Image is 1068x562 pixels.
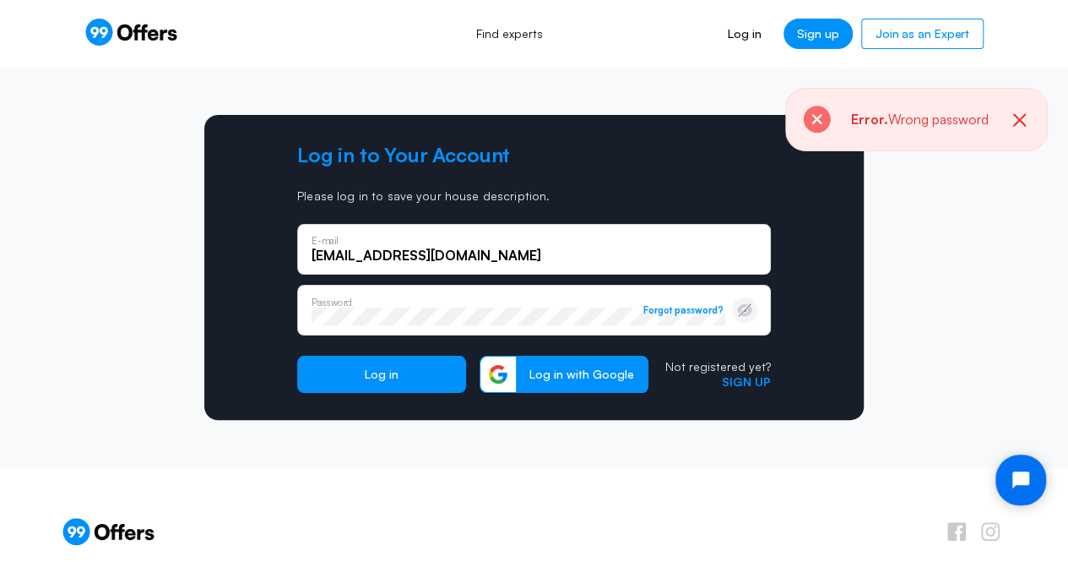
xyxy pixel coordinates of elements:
p: Password [312,297,352,307]
a: Sign up [722,374,771,389]
button: Log in with Google [480,356,648,393]
button: Forgot password? [643,304,724,316]
span: Log in with Google [516,367,648,382]
a: Join as an Expert [861,19,984,49]
a: Log in [714,19,774,49]
button: Log in [297,356,466,393]
p: E-mail [312,236,338,245]
h2: Log in to Your Account [297,142,771,168]
a: Sign up [783,19,853,49]
p: Please log in to save your house description. [297,188,771,204]
span: Wrong password [888,111,989,128]
strong: Error. [851,111,888,128]
iframe: Tidio Chat [981,440,1060,520]
a: Find experts [458,15,561,52]
p: Not registered yet? [665,359,771,374]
